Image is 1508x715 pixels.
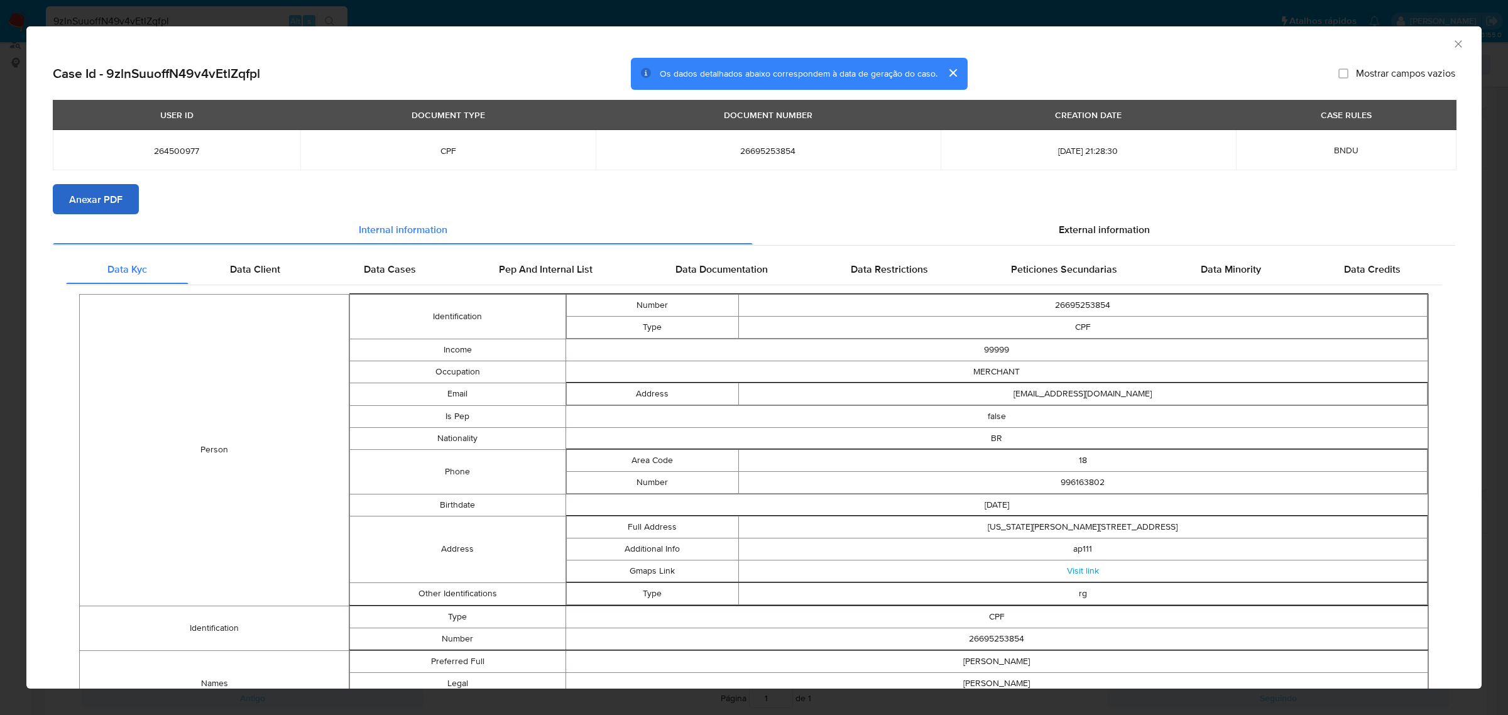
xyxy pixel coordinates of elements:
td: Income [350,339,565,361]
button: cerrar [937,58,968,88]
span: Data Documentation [675,261,768,276]
span: Data Minority [1201,261,1261,276]
td: [DATE] [565,494,1428,516]
a: Visit link [1067,564,1099,577]
span: Mostrar campos vazios [1356,67,1455,80]
span: Data Client [230,261,280,276]
span: Data Restrictions [851,261,928,276]
td: Identification [350,294,565,339]
div: Detailed info [53,214,1455,244]
td: Birthdate [350,494,565,516]
td: Type [350,606,565,628]
span: Peticiones Secundarias [1011,261,1117,276]
td: [US_STATE][PERSON_NAME][STREET_ADDRESS] [738,516,1427,538]
span: CPF [315,145,581,156]
td: Address [350,516,565,582]
div: DOCUMENT TYPE [404,104,493,126]
td: 26695253854 [565,628,1428,650]
div: CASE RULES [1313,104,1379,126]
td: Person [80,294,349,606]
td: [PERSON_NAME] [565,672,1428,694]
td: Full Address [566,516,738,538]
td: 99999 [565,339,1428,361]
td: ap111 [738,538,1427,560]
td: Number [350,628,565,650]
td: 26695253854 [738,294,1427,316]
td: Other Identifications [350,582,565,605]
span: Data Credits [1344,261,1401,276]
td: Number [566,471,738,493]
td: Phone [350,449,565,494]
td: CPF [738,316,1427,338]
td: CPF [565,606,1428,628]
td: Email [350,383,565,405]
td: Occupation [350,361,565,383]
span: Data Cases [364,261,416,276]
span: 264500977 [68,145,285,156]
td: [PERSON_NAME] [565,650,1428,672]
span: BNDU [1334,144,1358,156]
td: BR [565,427,1428,449]
td: Legal [350,672,565,694]
div: closure-recommendation-modal [26,26,1482,689]
td: Type [566,582,738,604]
span: Os dados detalhados abaixo correspondem à data de geração do caso. [660,67,937,80]
td: Area Code [566,449,738,471]
td: 18 [738,449,1427,471]
td: Additional Info [566,538,738,560]
td: [EMAIL_ADDRESS][DOMAIN_NAME] [738,383,1427,405]
input: Mostrar campos vazios [1338,68,1348,79]
span: Internal information [359,222,447,236]
td: Nationality [350,427,565,449]
span: Pep And Internal List [499,261,593,276]
span: 26695253854 [611,145,926,156]
div: CREATION DATE [1047,104,1129,126]
div: Detailed internal info [66,254,1442,284]
td: Preferred Full [350,650,565,672]
td: Address [566,383,738,405]
span: Anexar PDF [69,185,123,213]
td: Identification [80,606,349,650]
div: DOCUMENT NUMBER [716,104,820,126]
td: Is Pep [350,405,565,427]
td: 996163802 [738,471,1427,493]
td: MERCHANT [565,361,1428,383]
td: rg [738,582,1427,604]
td: Number [566,294,738,316]
td: Type [566,316,738,338]
button: Anexar PDF [53,184,139,214]
div: USER ID [153,104,201,126]
span: [DATE] 21:28:30 [956,145,1221,156]
td: false [565,405,1428,427]
h2: Case Id - 9zlnSuuoffN49v4vEtlZqfpl [53,65,260,82]
span: External information [1059,222,1150,236]
td: Gmaps Link [566,560,738,582]
span: Data Kyc [107,261,147,276]
button: Fechar a janela [1452,38,1463,49]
